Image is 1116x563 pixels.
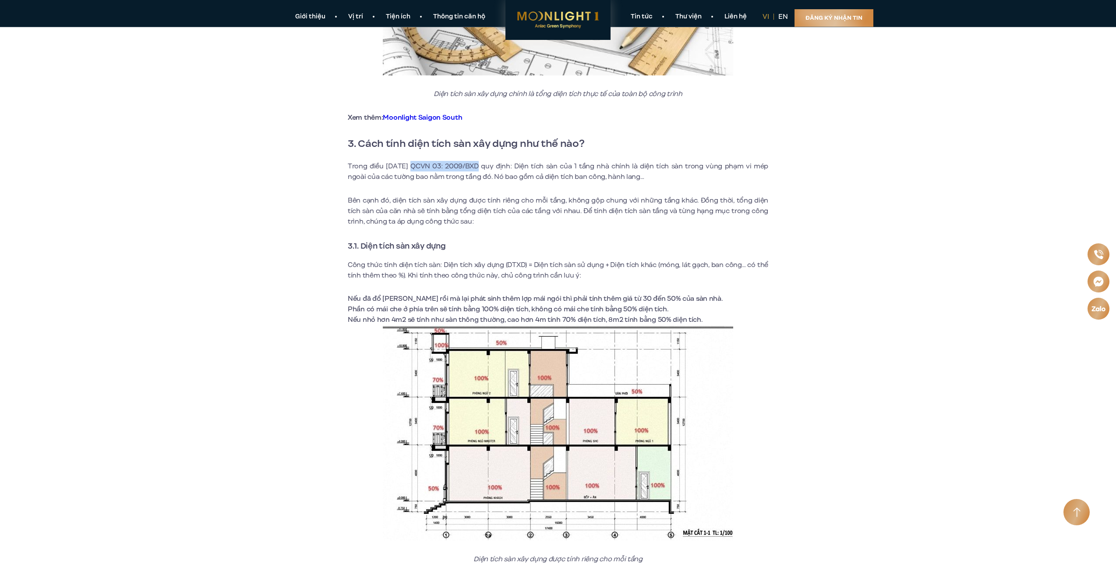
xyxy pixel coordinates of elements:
a: Tin tức [619,12,664,21]
a: Liên hệ [713,12,758,21]
strong: Xem thêm: [348,113,462,122]
a: Đăng ký nhận tin [795,9,873,27]
img: Phone icon [1093,249,1104,260]
li: Nếu đã đổ [PERSON_NAME] rồi mà lại phát sinh thêm lợp mái ngói thì phải tính thêm giá từ 30 đến 5... [348,293,768,304]
img: Messenger icon [1092,276,1104,288]
p: Công thức tính diện tích sàn: Diện tích xây dựng (DTXD) = Diện tích sàn sử dụng + Diện tích khác ... [348,260,768,281]
a: Vị trí [337,12,374,21]
em: Diện tích sàn xây dựng chính là tổng diện tích thực tế của toàn bộ công trình [434,89,682,99]
img: Diện tích sàn xây dựng được tính riêng cho mỗi tầng [383,325,733,541]
a: vi [763,12,769,21]
img: Arrow icon [1073,507,1081,517]
a: Moonlight Saigon South [383,113,462,122]
p: Bên cạnh đó, diện tích sàn xây dựng được tính riêng cho mỗi tầng, không gộp chung với những tầng ... [348,195,768,227]
img: Zalo icon [1091,305,1106,312]
a: Thư viện [664,12,713,21]
p: Trong điều [DATE] QCVN 03: 2009/BXD quy định: Diện tích sàn của 1 tầng nhà chính là diện tích sàn... [348,161,768,182]
h3: 3.1. Diện tích sàn xây dựng [348,240,768,252]
a: Thông tin căn hộ [422,12,497,21]
h2: 3. Cách tính diện tích sàn xây dựng như thế nào? [348,136,768,152]
a: Giới thiệu [284,12,337,21]
li: Phần có mái che ở phía trên sẽ tính bằng 100% diện tích, không có mái che tính bằng 50% diện tích. [348,304,768,314]
li: Nếu nhỏ hơn 4m2 sẽ tính như sàn thông thường, cao hơn 4m tính 70% diện tích, 8m2 tính bằng 50% di... [348,314,768,325]
a: en [778,12,788,21]
a: Tiện ích [374,12,422,21]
